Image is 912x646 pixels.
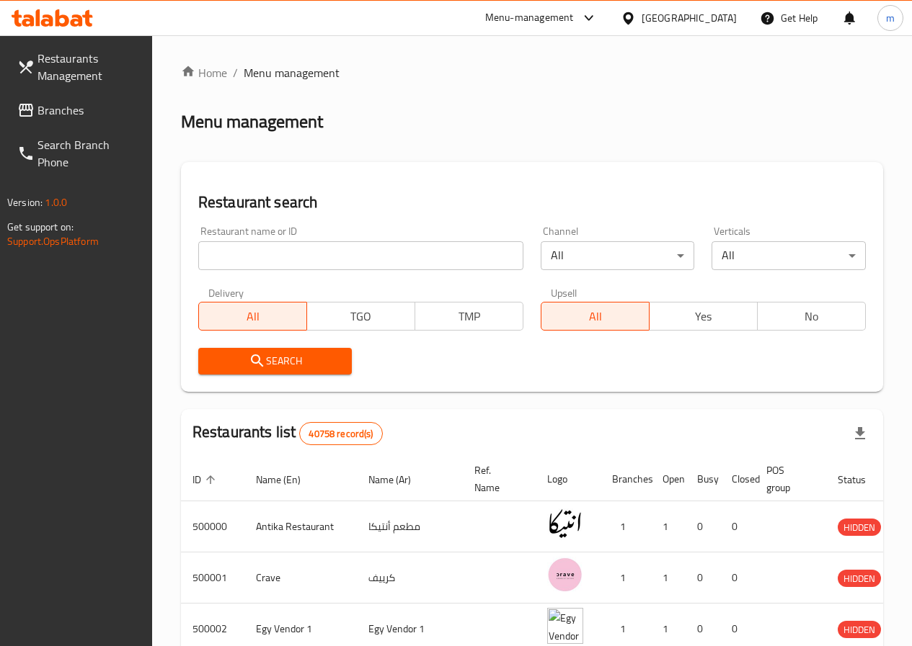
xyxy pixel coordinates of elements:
[720,457,755,501] th: Closed
[686,457,720,501] th: Busy
[642,10,737,26] div: [GEOGRAPHIC_DATA]
[838,570,881,587] span: HIDDEN
[6,41,152,93] a: Restaurants Management
[244,501,357,552] td: Antika Restaurant
[205,306,301,327] span: All
[357,501,463,552] td: مطعم أنتيكا
[6,127,152,179] a: Search Branch Phone
[838,570,881,587] div: HIDDEN
[198,241,523,270] input: Search for restaurant name or ID..
[541,241,695,270] div: All
[886,10,895,26] span: m
[838,519,881,536] div: HIDDEN
[198,348,353,374] button: Search
[198,192,866,213] h2: Restaurant search
[299,422,382,445] div: Total records count
[474,462,518,496] span: Ref. Name
[843,416,877,451] div: Export file
[244,64,340,81] span: Menu management
[7,193,43,212] span: Version:
[838,621,881,638] div: HIDDEN
[763,306,860,327] span: No
[300,427,381,441] span: 40758 record(s)
[37,102,141,119] span: Branches
[256,471,319,488] span: Name (En)
[651,501,686,552] td: 1
[181,64,883,81] nav: breadcrumb
[306,302,415,331] button: TGO
[198,302,307,331] button: All
[6,93,152,127] a: Branches
[547,506,583,542] img: Antika Restaurant
[551,287,577,297] label: Upsell
[368,471,430,488] span: Name (Ar)
[181,64,227,81] a: Home
[766,462,809,496] span: POS group
[655,306,752,327] span: Yes
[421,306,518,327] span: TMP
[541,302,650,331] button: All
[757,302,866,331] button: No
[181,110,323,133] h2: Menu management
[192,421,383,445] h2: Restaurants list
[536,457,601,501] th: Logo
[601,457,651,501] th: Branches
[686,552,720,604] td: 0
[686,501,720,552] td: 0
[485,9,574,27] div: Menu-management
[192,471,220,488] span: ID
[244,552,357,604] td: Crave
[838,622,881,638] span: HIDDEN
[233,64,238,81] li: /
[357,552,463,604] td: كرييف
[181,552,244,604] td: 500001
[181,501,244,552] td: 500000
[7,217,74,236] span: Get support on:
[649,302,758,331] button: Yes
[547,557,583,593] img: Crave
[37,50,141,84] span: Restaurants Management
[313,306,409,327] span: TGO
[712,241,866,270] div: All
[601,501,651,552] td: 1
[37,136,141,171] span: Search Branch Phone
[651,457,686,501] th: Open
[838,471,885,488] span: Status
[547,306,644,327] span: All
[45,193,67,212] span: 1.0.0
[208,287,244,297] label: Delivery
[601,552,651,604] td: 1
[720,501,755,552] td: 0
[7,232,99,251] a: Support.OpsPlatform
[651,552,686,604] td: 1
[720,552,755,604] td: 0
[547,608,583,644] img: Egy Vendor 1
[838,519,881,536] span: HIDDEN
[415,302,523,331] button: TMP
[210,352,341,370] span: Search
